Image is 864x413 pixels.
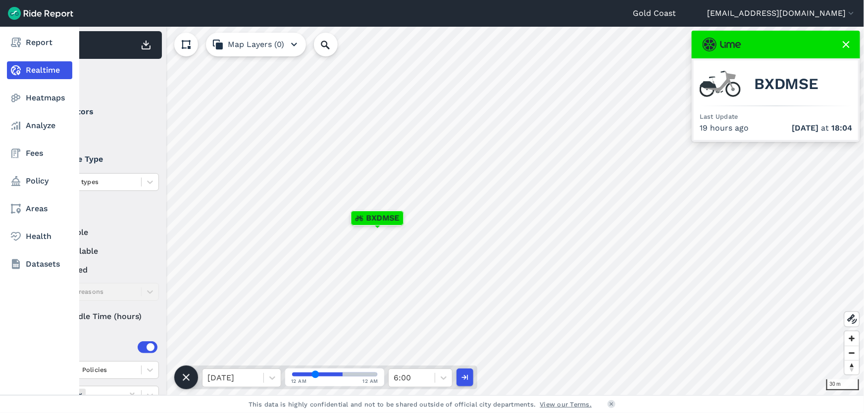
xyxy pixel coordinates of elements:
[700,113,738,120] span: Last Update
[7,34,72,51] a: Report
[792,122,852,134] span: at
[8,7,73,20] img: Ride Report
[7,89,72,107] a: Heatmaps
[53,341,157,353] div: Areas
[700,70,741,97] img: Lime ebike
[845,346,859,360] button: Zoom out
[7,172,72,190] a: Policy
[75,389,86,401] div: Remove Areas (5)
[32,27,864,395] canvas: Map
[700,122,852,134] div: 19 hours ago
[633,7,676,19] a: Gold Coast
[703,38,741,51] img: Lime
[7,117,72,135] a: Analyze
[40,227,159,238] label: available
[7,228,72,245] a: Health
[40,199,157,227] summary: Status
[845,331,859,346] button: Zoom in
[40,264,159,276] label: reserved
[7,255,72,273] a: Datasets
[755,78,819,90] span: BXDMSE
[845,360,859,374] button: Reset bearing to north
[363,377,379,385] span: 12 AM
[40,126,159,138] label: Lime
[7,200,72,218] a: Areas
[792,123,818,133] span: [DATE]
[40,333,157,361] summary: Areas
[40,98,157,126] summary: Operators
[826,379,859,390] div: 30 m
[366,212,400,224] span: BXDMSE
[40,145,157,173] summary: Vehicle Type
[314,33,354,56] input: Search Location or Vehicles
[36,63,162,94] div: Filter
[291,377,307,385] span: 12 AM
[831,123,852,133] span: 18:04
[7,61,72,79] a: Realtime
[40,308,159,325] div: Idle Time (hours)
[540,400,592,409] a: View our Terms.
[40,245,159,257] label: unavailable
[206,33,306,56] button: Map Layers (0)
[707,7,856,19] button: [EMAIL_ADDRESS][DOMAIN_NAME]
[7,144,72,162] a: Fees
